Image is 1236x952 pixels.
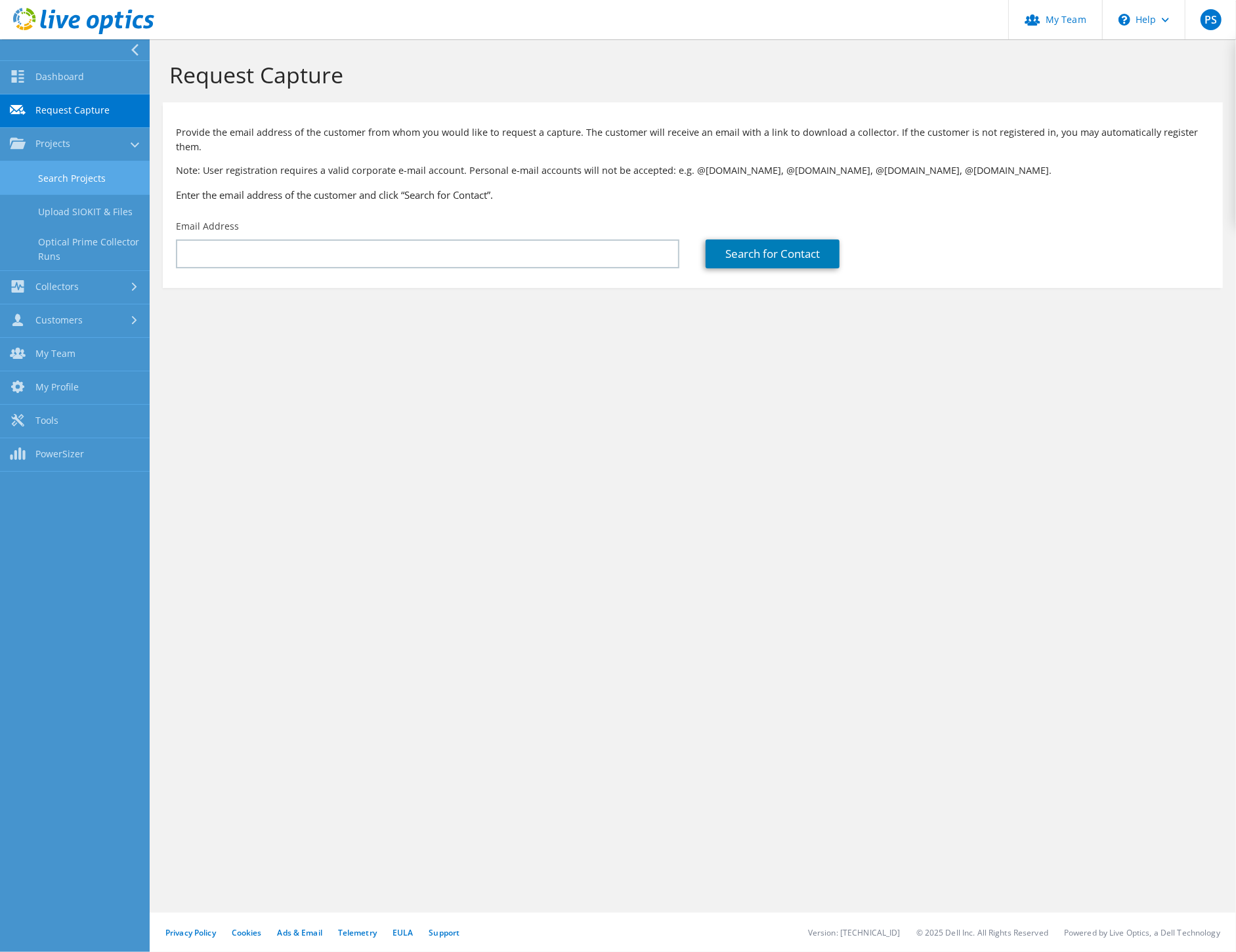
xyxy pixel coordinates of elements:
[338,927,377,938] a: Telemetry
[176,125,1210,154] p: Provide the email address of the customer from whom you would like to request a capture. The cust...
[1064,927,1220,938] li: Powered by Live Optics, a Dell Technology
[176,188,1210,202] h3: Enter the email address of the customer and click “Search for Contact”.
[176,163,1210,178] p: Note: User registration requires a valid corporate e-mail account. Personal e-mail accounts will ...
[165,927,216,938] a: Privacy Policy
[916,927,1048,938] li: © 2025 Dell Inc. All Rights Reserved
[706,239,840,268] a: Search for Contact
[278,927,322,938] a: Ads & Email
[808,927,901,938] li: Version: [TECHNICAL_ID]
[176,220,239,233] label: Email Address
[1119,14,1130,26] svg: \n
[1201,9,1222,30] span: PS
[429,927,459,938] a: Support
[169,61,1210,89] h1: Request Capture
[232,927,262,938] a: Cookies
[393,927,413,938] a: EULA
